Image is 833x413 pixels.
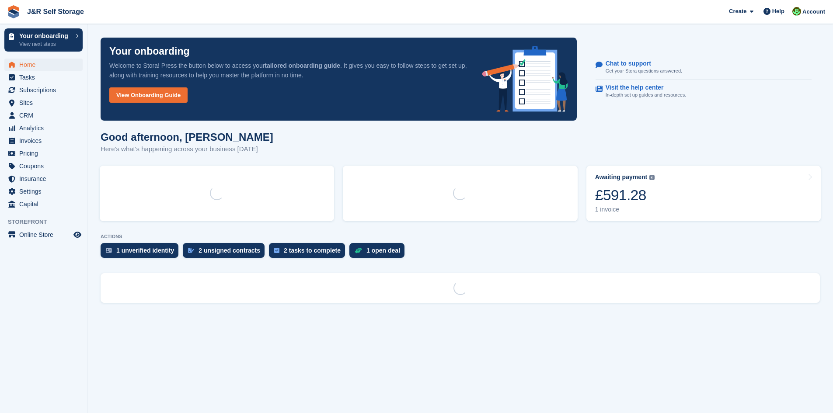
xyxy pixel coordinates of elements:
a: menu [4,59,83,71]
p: Here's what's happening across your business [DATE] [101,144,273,154]
div: 2 unsigned contracts [199,247,260,254]
div: 1 unverified identity [116,247,174,254]
a: menu [4,71,83,83]
span: Help [772,7,784,16]
a: View Onboarding Guide [109,87,188,103]
img: icon-info-grey-7440780725fd019a000dd9b08b2336e03edf1995a4989e88bcd33f0948082b44.svg [649,175,655,180]
p: Chat to support [606,60,675,67]
a: menu [4,160,83,172]
a: J&R Self Storage [24,4,87,19]
span: CRM [19,109,72,121]
span: Subscriptions [19,84,72,96]
img: Steve Pollicott [792,7,801,16]
a: Preview store [72,229,83,240]
p: Your onboarding [109,46,190,56]
div: Awaiting payment [595,174,648,181]
img: contract_signature_icon-13c848040528278c33f63329250d36e43548de30e8caae1d1a13099fd9432cc5.svg [188,248,194,253]
span: Sites [19,97,72,109]
a: menu [4,173,83,185]
img: onboarding-info-6c161a55d2c0e0a8cae90662b2fe09162a5109e8cc188191df67fb4f79e88e88.svg [482,46,568,112]
img: stora-icon-8386f47178a22dfd0bd8f6a31ec36ba5ce8667c1dd55bd0f319d3a0aa187defe.svg [7,5,20,18]
a: menu [4,185,83,198]
div: 2 tasks to complete [284,247,341,254]
div: 1 open deal [366,247,400,254]
a: menu [4,97,83,109]
span: Storefront [8,218,87,226]
a: 1 open deal [349,243,409,262]
a: menu [4,84,83,96]
a: menu [4,147,83,160]
a: 2 unsigned contracts [183,243,269,262]
span: Analytics [19,122,72,134]
span: Account [802,7,825,16]
p: In-depth set up guides and resources. [606,91,687,99]
p: Welcome to Stora! Press the button below to access your . It gives you easy to follow steps to ge... [109,61,468,80]
a: menu [4,229,83,241]
h1: Good afternoon, [PERSON_NAME] [101,131,273,143]
div: 1 invoice [595,206,655,213]
strong: tailored onboarding guide [265,62,340,69]
div: £591.28 [595,186,655,204]
p: Get your Stora questions answered. [606,67,682,75]
span: Create [729,7,746,16]
img: verify_identity-adf6edd0f0f0b5bbfe63781bf79b02c33cf7c696d77639b501bdc392416b5a36.svg [106,248,112,253]
span: Pricing [19,147,72,160]
img: deal-1b604bf984904fb50ccaf53a9ad4b4a5d6e5aea283cecdc64d6e3604feb123c2.svg [355,247,362,253]
span: Online Store [19,229,72,241]
span: Insurance [19,173,72,185]
span: Tasks [19,71,72,83]
a: Awaiting payment £591.28 1 invoice [586,166,821,221]
p: ACTIONS [101,234,820,239]
p: View next steps [19,40,71,48]
p: Visit the help center [606,84,680,91]
a: Chat to support Get your Stora questions answered. [596,56,812,80]
span: Home [19,59,72,71]
span: Capital [19,198,72,210]
a: menu [4,109,83,121]
span: Coupons [19,160,72,172]
img: task-75834270c22a3079a89374b754ae025e5fb1db73e45f91037f5363f120a921f8.svg [274,248,279,253]
a: Your onboarding View next steps [4,28,83,52]
span: Settings [19,185,72,198]
a: Visit the help center In-depth set up guides and resources. [596,80,812,103]
a: menu [4,198,83,210]
a: menu [4,135,83,147]
a: 1 unverified identity [101,243,183,262]
a: menu [4,122,83,134]
p: Your onboarding [19,33,71,39]
a: 2 tasks to complete [269,243,349,262]
span: Invoices [19,135,72,147]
